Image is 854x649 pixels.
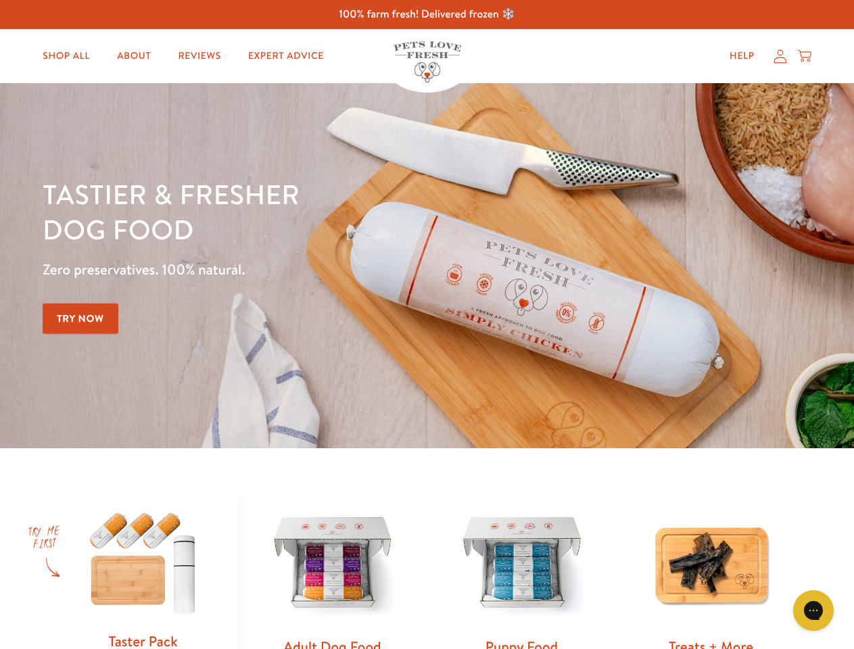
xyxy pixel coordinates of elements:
[32,43,101,70] a: Shop All
[43,176,555,247] h1: Tastier & fresher dog food
[167,43,231,70] a: Reviews
[786,585,840,635] iframe: Gorgias live chat messenger
[106,43,162,70] a: About
[237,43,335,70] a: Expert Advice
[719,43,765,70] a: Help
[43,304,118,334] a: Try Now
[43,258,555,282] p: Zero preservatives. 100% natural.
[394,41,461,82] img: Pets Love Fresh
